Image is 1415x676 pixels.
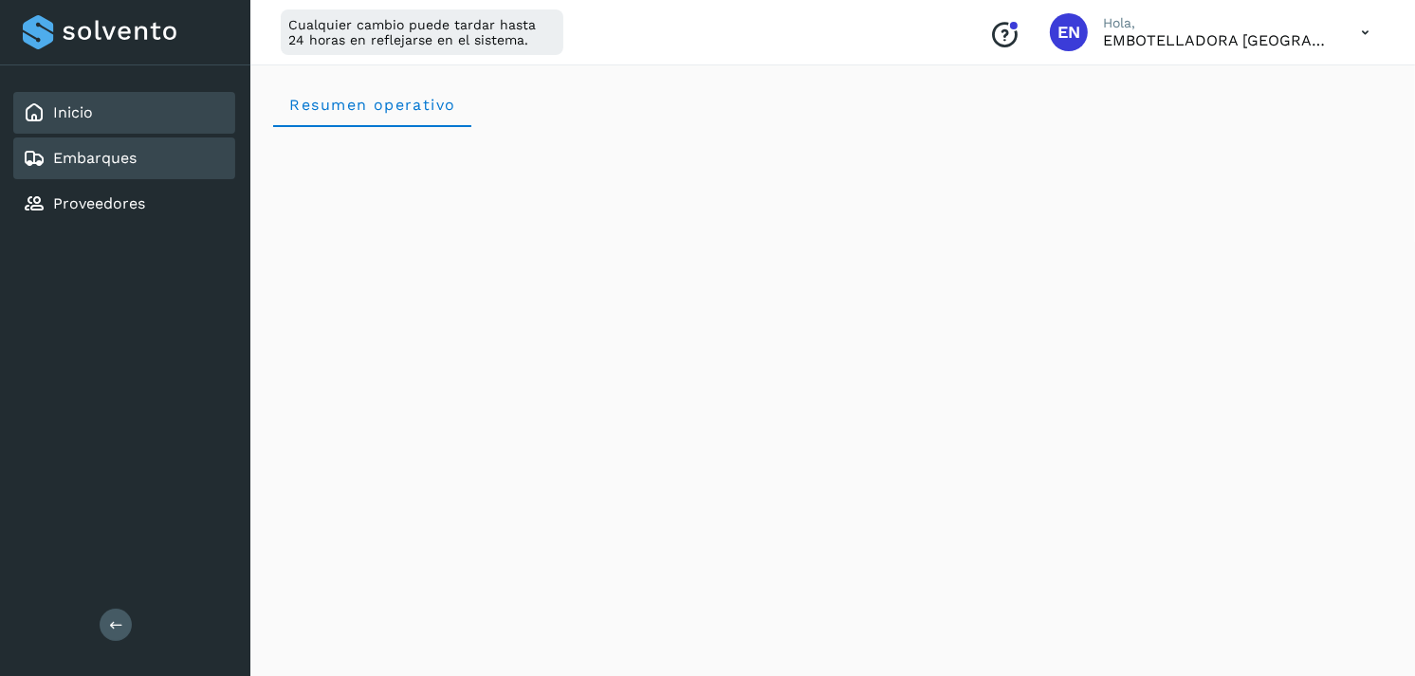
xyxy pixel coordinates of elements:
[281,9,563,55] div: Cualquier cambio puede tardar hasta 24 horas en reflejarse en el sistema.
[288,96,456,114] span: Resumen operativo
[53,149,137,167] a: Embarques
[13,92,235,134] div: Inicio
[13,137,235,179] div: Embarques
[53,103,93,121] a: Inicio
[1103,15,1331,31] p: Hola,
[1103,31,1331,49] p: EMBOTELLADORA NIAGARA DE MEXICO
[13,183,235,225] div: Proveedores
[53,194,145,212] a: Proveedores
